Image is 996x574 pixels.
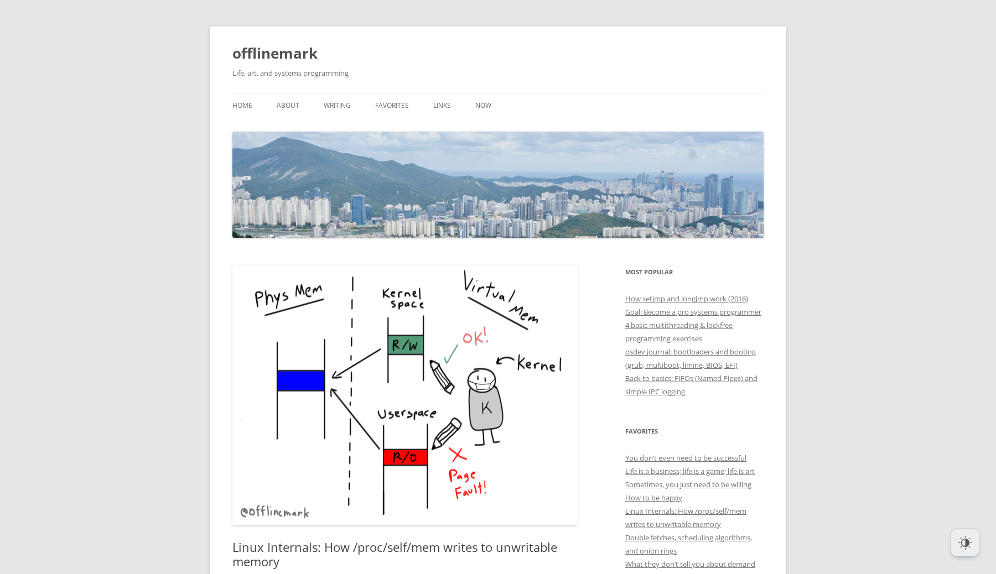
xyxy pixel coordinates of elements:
a: Double fetches, scheduling algorithms, and onion rings [625,533,752,556]
a: Links [433,93,451,118]
a: Back to basics: FIFOs (Named Pipes) and simple IPC logging [625,373,758,396]
h1: Linux Internals: How /proc/self/mem writes to unwritable memory [232,540,578,569]
a: How setjmp and longjmp work (2016) [625,294,748,304]
a: Favorites [375,93,409,118]
a: osdev journal: bootloaders and booting (grub, multiboot, limine, BIOS, EFI) [625,347,756,370]
img: offlinemark [232,132,764,237]
a: 4 basic multithreading & lockfree programming exercises [625,320,733,343]
a: Goal: Become a pro systems programmer [625,307,761,317]
h3: Favorites [625,425,764,438]
a: How to be happy [625,493,682,503]
a: Sometimes, you just need to be willing [625,479,751,489]
a: Life is a business; life is a game; life is art [625,466,755,476]
a: Writing [324,93,351,118]
a: You don’t even need to be successful [625,453,746,463]
a: About [277,93,299,118]
a: Now [475,93,491,118]
h3: Most Popular [625,265,764,279]
a: offlinemark [232,40,318,66]
h2: Life, art, and systems programming [232,66,764,80]
a: Home [232,93,252,118]
a: Linux Internals: How /proc/self/mem writes to unwritable memory [625,506,746,529]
